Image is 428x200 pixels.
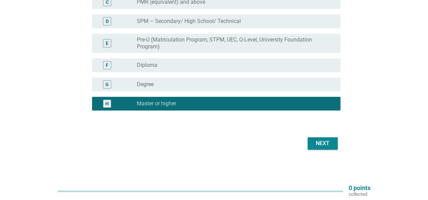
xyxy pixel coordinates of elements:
[137,36,329,50] label: Pre-U (Matriculation Program, STPM, UEC, O-Level, University Foundation Program)
[137,100,176,107] label: Master or higher
[313,139,332,148] div: Next
[106,18,109,25] div: D
[105,100,109,107] div: H
[349,185,371,191] p: 0 points
[137,62,157,69] label: Diploma
[137,81,154,88] label: Degree
[137,18,241,25] label: SPM – Secondary/ High School/ Technical
[106,40,108,47] div: E
[349,191,371,197] p: collected
[308,137,338,150] button: Next
[105,81,109,88] div: G
[106,62,108,69] div: F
